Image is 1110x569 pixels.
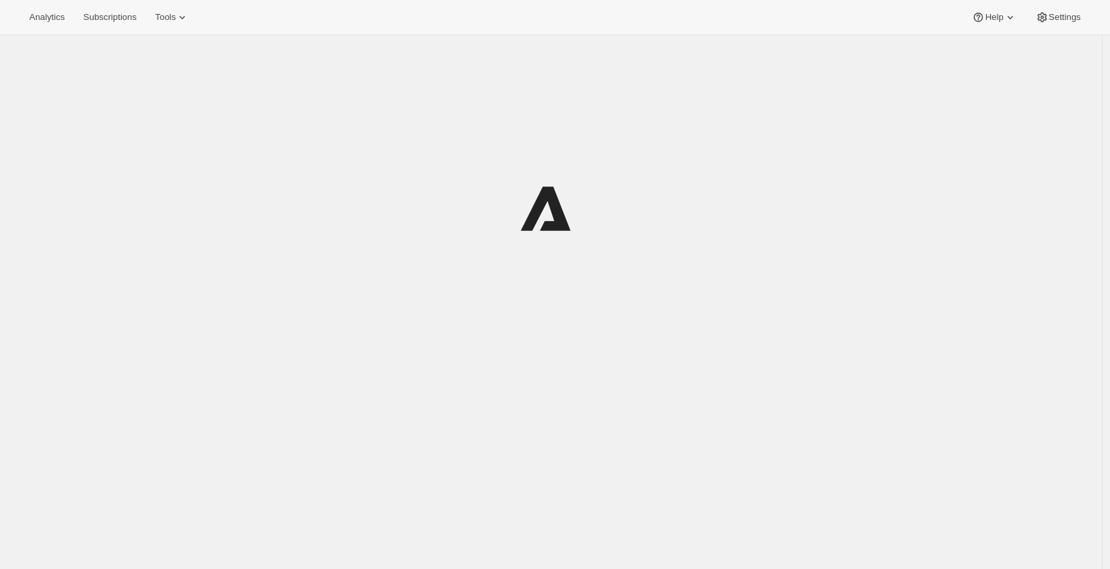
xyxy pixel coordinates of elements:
[964,8,1024,27] button: Help
[75,8,144,27] button: Subscriptions
[985,12,1003,23] span: Help
[29,12,65,23] span: Analytics
[147,8,197,27] button: Tools
[1028,8,1089,27] button: Settings
[155,12,176,23] span: Tools
[1049,12,1081,23] span: Settings
[83,12,136,23] span: Subscriptions
[21,8,72,27] button: Analytics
